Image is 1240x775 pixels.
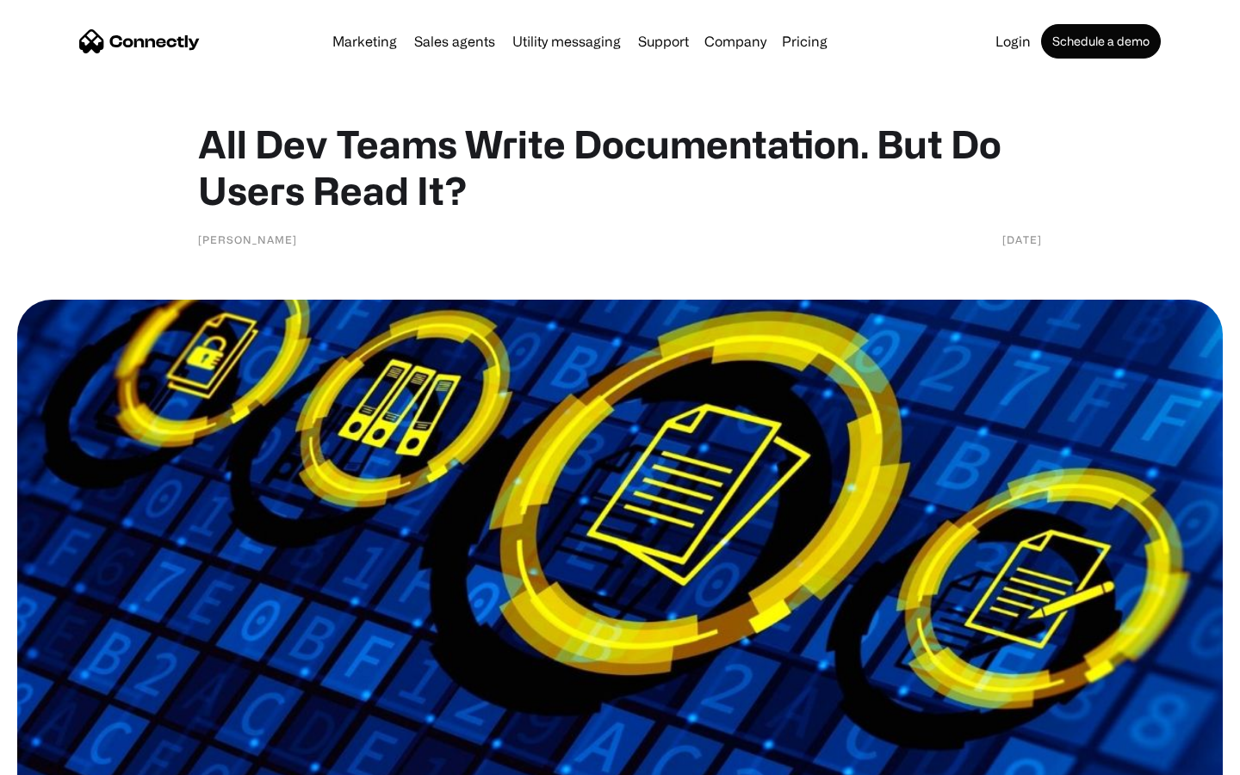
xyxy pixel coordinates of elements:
[1041,24,1161,59] a: Schedule a demo
[775,34,834,48] a: Pricing
[989,34,1038,48] a: Login
[34,745,103,769] ul: Language list
[505,34,628,48] a: Utility messaging
[325,34,404,48] a: Marketing
[704,29,766,53] div: Company
[1002,231,1042,248] div: [DATE]
[198,231,297,248] div: [PERSON_NAME]
[407,34,502,48] a: Sales agents
[198,121,1042,214] h1: All Dev Teams Write Documentation. But Do Users Read It?
[631,34,696,48] a: Support
[17,745,103,769] aside: Language selected: English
